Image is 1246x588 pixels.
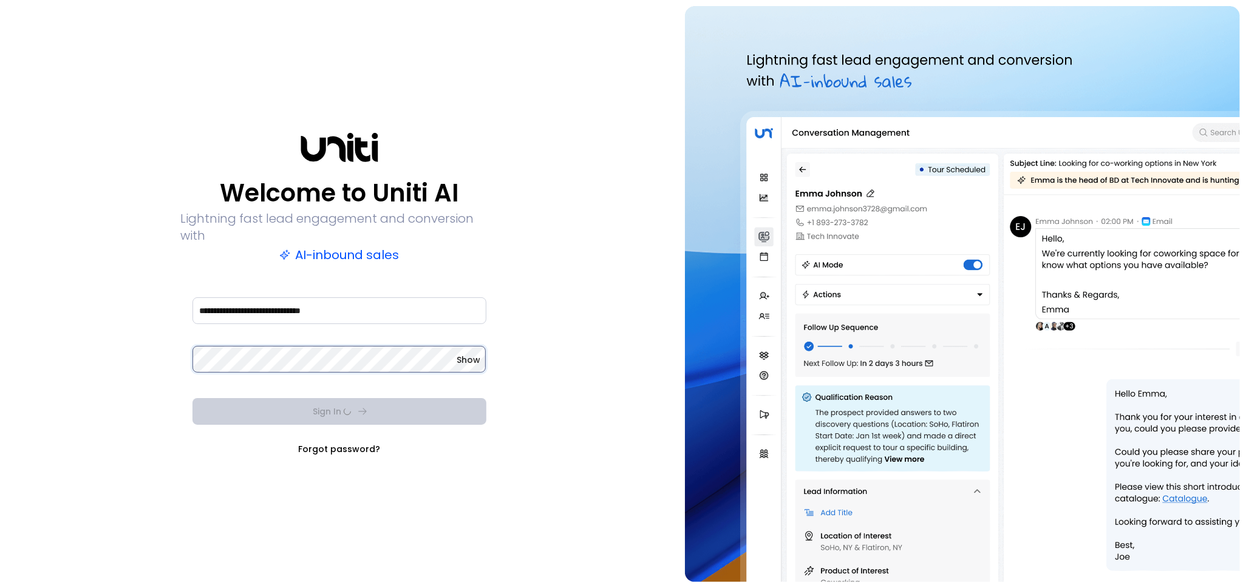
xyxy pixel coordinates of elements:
[685,6,1240,582] img: auth-hero.png
[457,354,480,366] button: Show
[180,210,499,244] p: Lightning fast lead engagement and conversion with
[298,443,380,455] a: Forgot password?
[279,246,399,263] p: AI-inbound sales
[220,178,458,208] p: Welcome to Uniti AI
